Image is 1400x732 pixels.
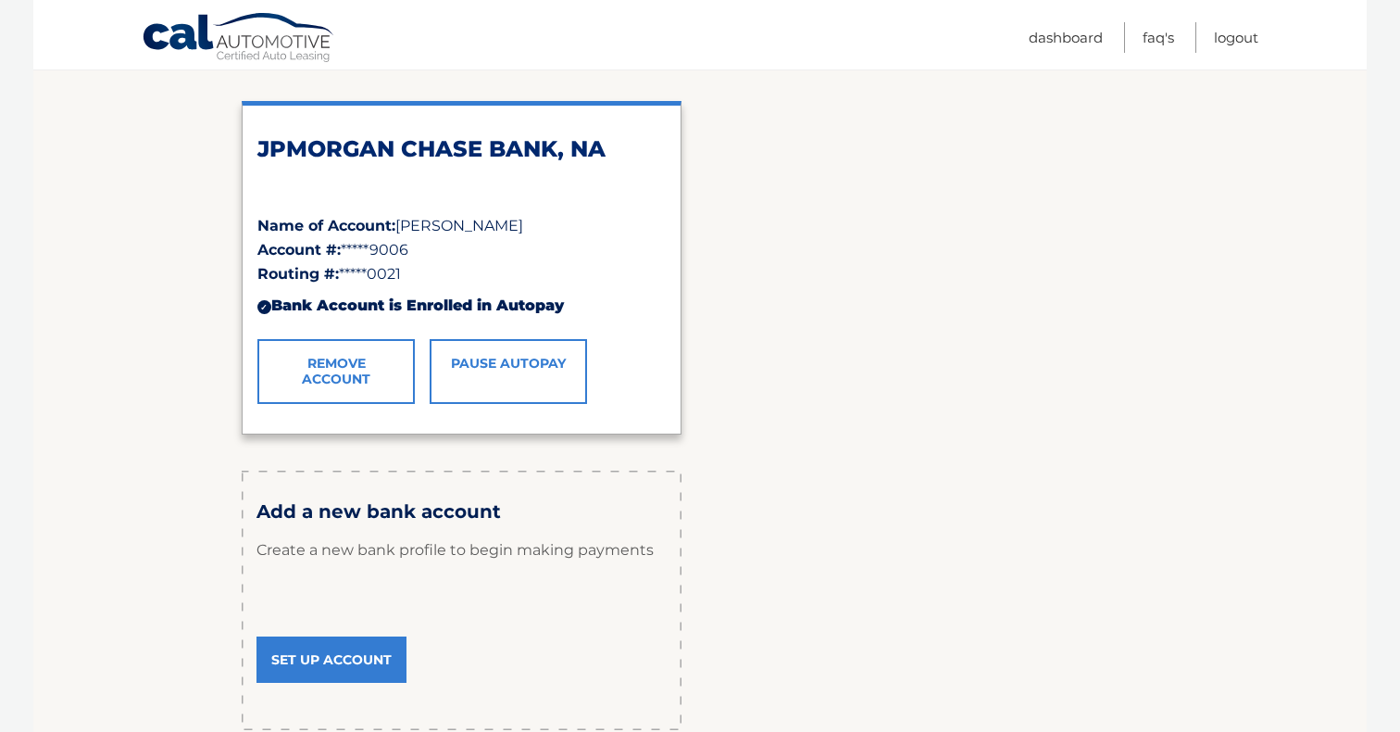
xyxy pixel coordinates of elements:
[257,265,339,283] strong: Routing #:
[257,241,341,259] strong: Account #:
[1143,22,1174,53] a: FAQ's
[430,339,587,404] a: Pause AutoPay
[1214,22,1258,53] a: Logout
[257,286,666,325] div: Bank Account is Enrolled in Autopay
[256,637,406,683] a: Set Up Account
[257,300,271,314] div: ✓
[257,339,415,404] a: Remove Account
[395,217,523,234] span: [PERSON_NAME]
[256,523,667,578] p: Create a new bank profile to begin making payments
[142,12,336,66] a: Cal Automotive
[1029,22,1103,53] a: Dashboard
[256,500,667,524] h3: Add a new bank account
[257,135,666,163] h2: JPMORGAN CHASE BANK, NA
[257,217,395,234] strong: Name of Account:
